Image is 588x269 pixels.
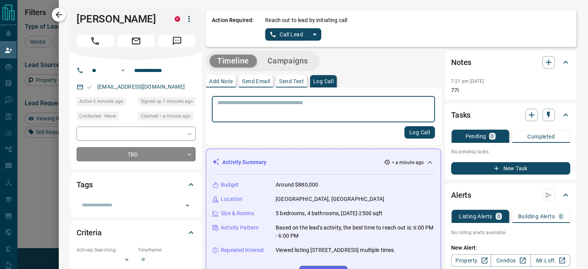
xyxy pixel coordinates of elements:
span: Signed up 7 minutes ago [141,98,193,105]
h1: [PERSON_NAME] [77,13,163,25]
a: Property [451,254,491,267]
p: 0 [497,214,500,219]
div: Notes [451,53,570,72]
div: Activity Summary< a minute ago [212,155,435,170]
a: Condos [491,254,530,267]
button: Call Lead [265,28,308,41]
p: 0 [491,134,494,139]
p: Building Alerts [518,214,555,219]
span: Email [118,35,155,47]
button: Campaigns [260,55,316,67]
p: Budget [221,181,239,189]
p: Actively Searching: [77,247,134,254]
div: split button [265,28,321,41]
p: 0 [559,214,562,219]
div: Wed Oct 15 2025 [77,97,134,108]
h2: Tasks [451,109,470,121]
p: Completed [527,134,555,139]
h2: Criteria [77,226,102,239]
p: Add Note [209,79,233,84]
p: Activity Pattern [221,224,259,232]
p: < a minute ago [392,159,424,166]
p: Activity Summary [222,158,266,166]
button: Timeline [210,55,257,67]
span: Call [77,35,114,47]
p: Listing Alerts [459,214,493,219]
button: Open [118,66,128,75]
p: 5 bedrooms, 4 bathrooms, [DATE]-2500 sqft [276,209,382,218]
div: Wed Oct 15 2025 [138,97,196,108]
div: Tags [77,175,196,194]
p: 7:21 pm [DATE] [451,79,484,84]
p: Timeframe: [138,247,196,254]
p: Action Required: [212,16,254,41]
span: Claimed < a minute ago [141,112,191,120]
span: Contacted - Never [79,112,116,120]
button: Open [182,200,193,211]
p: Pending [465,134,486,139]
svg: Email Valid [87,84,92,90]
div: TBD [77,147,196,161]
p: No listing alerts available [451,229,570,236]
p: Repeated Interest [221,246,264,254]
div: Alerts [451,186,570,204]
span: Active 6 minutes ago [79,98,123,105]
button: New Task [451,162,570,175]
div: Wed Oct 15 2025 [138,112,196,123]
p: Reach out to lead by initiating call [265,16,347,24]
p: Send Email [242,79,270,84]
p: New Alert: [451,244,570,252]
button: Log Call [404,126,435,139]
h2: Alerts [451,189,471,201]
p: [GEOGRAPHIC_DATA], [GEOGRAPHIC_DATA] [276,195,384,203]
p: Around $880,000 [276,181,318,189]
p: Location [221,195,242,203]
a: Mr.Loft [530,254,570,267]
div: property.ca [175,16,180,22]
h2: Notes [451,56,471,69]
a: [EMAIL_ADDRESS][DOMAIN_NAME] [97,84,185,90]
h2: Tags [77,178,92,191]
p: 77I [451,86,570,94]
p: No pending tasks [451,146,570,158]
p: Viewed listing [STREET_ADDRESS] multiple times [276,246,394,254]
div: Tasks [451,106,570,124]
span: Message [159,35,196,47]
p: Size & Rooms [221,209,254,218]
div: Criteria [77,223,196,242]
p: Log Call [313,79,334,84]
p: Send Text [279,79,304,84]
p: Based on the lead's activity, the best time to reach out is: 6:00 PM - 6:00 PM [276,224,435,240]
